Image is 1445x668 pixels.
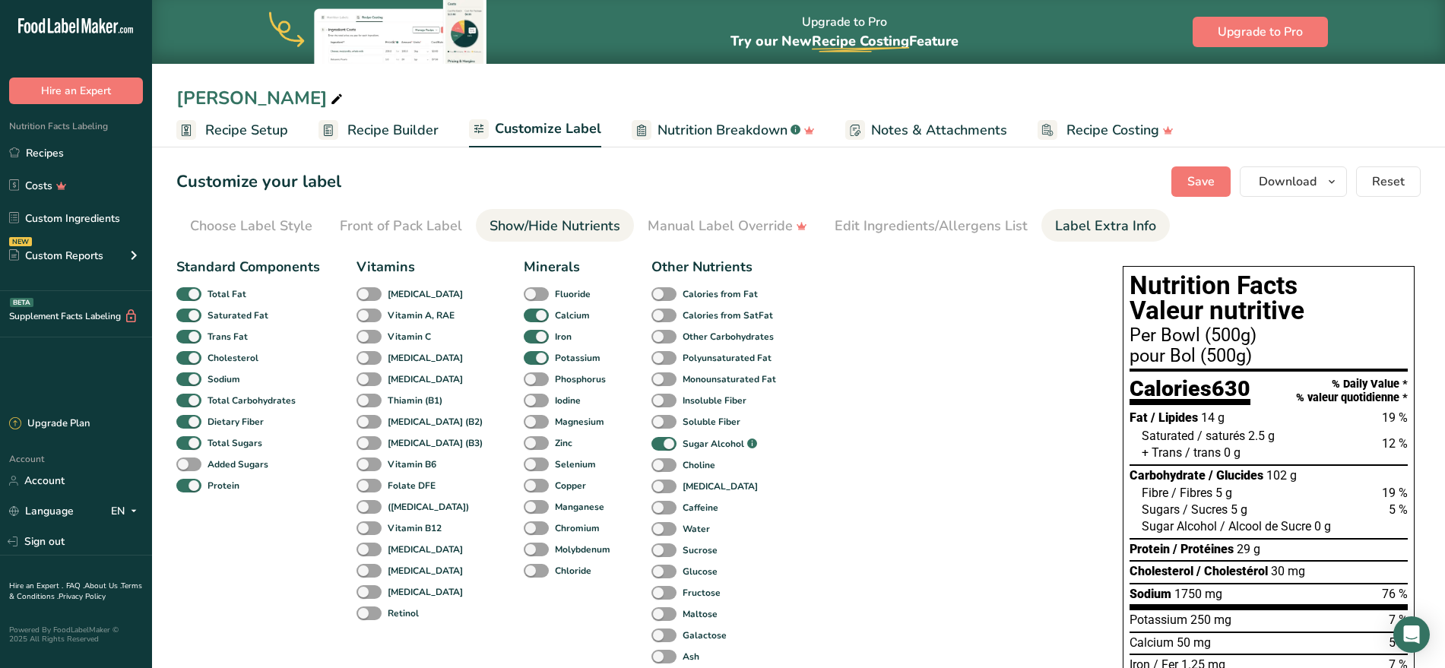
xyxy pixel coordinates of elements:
span: Sugar Alcohol [1142,519,1217,533]
b: Total Carbohydrates [208,394,296,407]
b: Manganese [555,500,604,514]
span: 7 % [1389,613,1408,627]
b: Monounsaturated Fat [683,372,776,386]
button: Upgrade to Pro [1193,17,1328,47]
span: 19 % [1382,486,1408,500]
div: pour Bol (500g) [1130,347,1408,366]
span: 14 g [1201,410,1225,425]
span: 50 mg [1177,635,1211,650]
div: [PERSON_NAME] [176,84,346,112]
b: Galactose [683,628,727,642]
span: Recipe Builder [347,120,439,141]
a: Recipe Builder [318,113,439,147]
button: Hire an Expert [9,78,143,104]
span: Cholesterol [1130,564,1193,578]
span: 29 g [1237,542,1260,556]
b: Vitamin B12 [388,521,442,535]
b: Fluoride [555,287,591,301]
b: Folate DFE [388,479,436,492]
b: [MEDICAL_DATA] (B2) [388,415,483,429]
a: About Us . [84,581,121,591]
span: Sodium [1130,587,1171,601]
b: Maltose [683,607,718,621]
b: Phosphorus [555,372,606,386]
div: Front of Pack Label [340,216,462,236]
div: Calories [1130,378,1250,406]
div: EN [111,502,143,521]
b: Iodine [555,394,581,407]
div: BETA [10,298,33,307]
span: / Glucides [1209,468,1263,483]
b: Dietary Fiber [208,415,264,429]
b: [MEDICAL_DATA] [388,372,463,386]
span: + Trans [1142,445,1182,460]
b: Copper [555,479,586,492]
b: Selenium [555,457,596,471]
span: 19 % [1382,410,1408,425]
span: / Alcool de Sucre [1220,519,1311,533]
b: Calcium [555,309,590,322]
button: Save [1171,166,1231,197]
a: Hire an Expert . [9,581,63,591]
b: Vitamin B6 [388,457,436,471]
span: 102 g [1266,468,1297,483]
b: [MEDICAL_DATA] [683,480,758,493]
b: Cholesterol [208,351,258,365]
b: Vitamin A, RAE [388,309,455,322]
div: Upgrade Plan [9,416,90,432]
div: Choose Label Style [190,216,312,236]
b: Total Sugars [208,436,262,450]
span: 5 % [1389,502,1408,517]
b: [MEDICAL_DATA] [388,543,463,556]
span: 0 g [1224,445,1241,460]
span: Download [1259,173,1317,191]
div: Standard Components [176,257,320,277]
span: 5 % [1389,635,1408,650]
b: Chloride [555,564,591,578]
b: Sucrose [683,543,718,557]
div: NEW [9,237,32,246]
button: Reset [1356,166,1421,197]
b: Chromium [555,521,600,535]
span: Upgrade to Pro [1218,23,1303,41]
b: ([MEDICAL_DATA]) [388,500,469,514]
span: 12 % [1382,436,1408,451]
span: 30 mg [1271,564,1305,578]
b: Choline [683,458,715,472]
b: Soluble Fiber [683,415,740,429]
a: Language [9,498,74,524]
div: Edit Ingredients/Allergens List [835,216,1028,236]
b: Ash [683,650,699,663]
b: [MEDICAL_DATA] (B3) [388,436,483,450]
b: Other Carbohydrates [683,330,774,343]
b: [MEDICAL_DATA] [388,585,463,599]
span: Fat [1130,410,1148,425]
span: Reset [1372,173,1405,191]
span: Fibre [1142,486,1168,500]
a: Recipe Setup [176,113,288,147]
b: Potassium [555,351,600,365]
a: Recipe Costing [1038,113,1174,147]
b: Water [683,522,710,536]
span: 76 % [1382,587,1408,601]
span: / Fibres [1171,486,1212,500]
div: Manual Label Override [648,216,807,236]
div: Open Intercom Messenger [1393,616,1430,653]
b: Iron [555,330,572,343]
span: Notes & Attachments [871,120,1007,141]
b: Calories from Fat [683,287,758,301]
span: 630 [1212,375,1250,401]
span: Protein [1130,542,1170,556]
h1: Nutrition Facts Valeur nutritive [1130,273,1408,324]
a: Terms & Conditions . [9,581,142,602]
span: / trans [1185,445,1221,460]
b: Molybdenum [555,543,610,556]
b: Sugar Alcohol [683,437,744,451]
div: % Daily Value * % valeur quotidienne * [1296,378,1408,404]
span: Saturated [1142,429,1194,443]
div: Custom Reports [9,248,103,264]
span: 250 mg [1190,613,1231,627]
b: [MEDICAL_DATA] [388,564,463,578]
span: Recipe Setup [205,120,288,141]
span: Potassium [1130,613,1187,627]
